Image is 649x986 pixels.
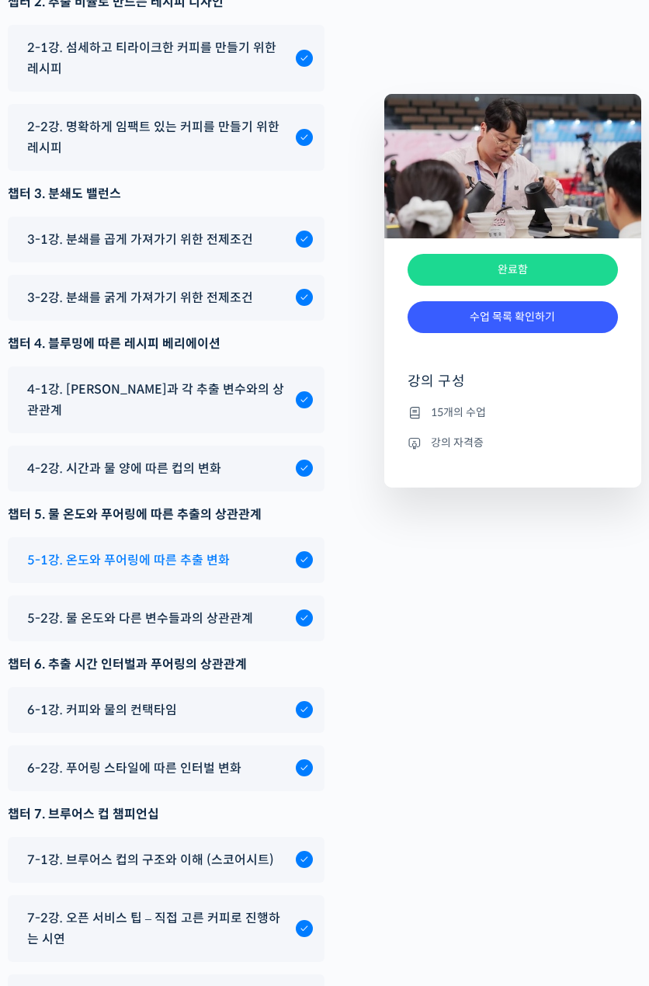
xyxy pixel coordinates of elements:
[240,516,259,528] span: 설정
[27,608,253,629] span: 5-2강. 물 온도와 다른 변수들과의 상관관계
[19,908,313,950] a: 7-2강. 오픈 서비스 팁 – 직접 고른 커피로 진행하는 시연
[5,492,102,531] a: 홈
[27,287,253,308] span: 3-2강. 분쇄를 굵게 가져가기 위한 전제조건
[27,229,253,250] span: 3-1강. 분쇄를 곱게 가져가기 위한 전제조건
[19,37,313,79] a: 2-1강. 섬세하고 티라이크한 커피를 만들기 위한 레시피
[27,700,177,720] span: 6-1강. 커피와 물의 컨택타임
[19,287,313,308] a: 3-2강. 분쇄를 굵게 가져가기 위한 전제조건
[102,492,200,531] a: 대화
[27,37,288,79] span: 2-1강. 섬세하고 티라이크한 커피를 만들기 위한 레시피
[200,492,298,531] a: 설정
[19,849,313,870] a: 7-1강. 브루어스 컵의 구조와 이해 (스코어시트)
[27,379,288,421] span: 4-1강. [PERSON_NAME]과 각 추출 변수와의 상관관계
[19,758,313,779] a: 6-2강. 푸어링 스타일에 따른 인터벌 변화
[142,516,161,529] span: 대화
[27,908,288,950] span: 7-2강. 오픈 서비스 팁 – 직접 고른 커피로 진행하는 시연
[27,116,288,158] span: 2-2강. 명확하게 임팩트 있는 커피를 만들기 위한 레시피
[8,654,324,675] div: 챕터 6. 추출 시간 인터벌과 푸어링의 상관관계
[8,183,324,204] div: 챕터 3. 분쇄도 밸런스
[27,758,241,779] span: 6-2강. 푸어링 스타일에 따른 인터벌 변화
[408,403,618,422] li: 15개의 수업
[27,849,274,870] span: 7-1강. 브루어스 컵의 구조와 이해 (스코어시트)
[27,458,221,479] span: 4-2강. 시간과 물 양에 따른 컵의 변화
[19,116,313,158] a: 2-2강. 명확하게 임팩트 있는 커피를 만들기 위한 레시피
[19,550,313,571] a: 5-1강. 온도와 푸어링에 따른 추출 변화
[19,458,313,479] a: 4-2강. 시간과 물 양에 따른 컵의 변화
[19,700,313,720] a: 6-1강. 커피와 물의 컨택타임
[408,301,618,333] a: 수업 목록 확인하기
[8,804,324,825] div: 챕터 7. 브루어스 컵 챔피언십
[19,379,313,421] a: 4-1강. [PERSON_NAME]과 각 추출 변수와의 상관관계
[408,254,618,286] div: 완료함
[49,516,58,528] span: 홈
[408,372,618,403] h4: 강의 구성
[19,229,313,250] a: 3-1강. 분쇄를 곱게 가져가기 위한 전제조건
[27,550,230,571] span: 5-1강. 온도와 푸어링에 따른 추출 변화
[408,433,618,452] li: 강의 자격증
[8,504,324,525] div: 챕터 5. 물 온도와 푸어링에 따른 추출의 상관관계
[8,333,324,354] div: 챕터 4. 블루밍에 따른 레시피 베리에이션
[19,608,313,629] a: 5-2강. 물 온도와 다른 변수들과의 상관관계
